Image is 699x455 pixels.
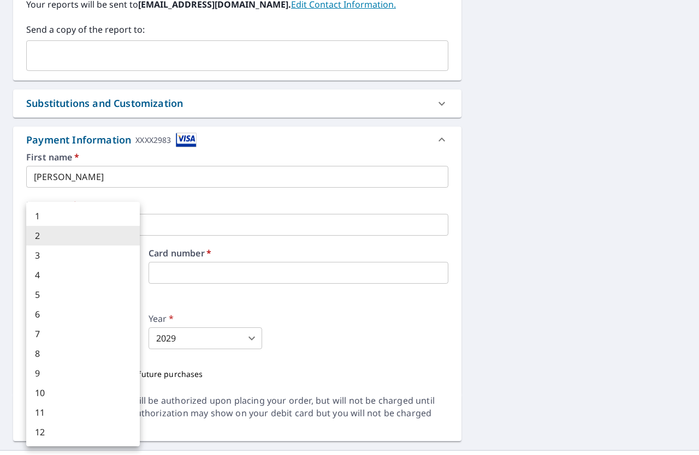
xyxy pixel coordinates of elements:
[26,226,140,246] li: 2
[26,363,140,383] li: 9
[26,265,140,285] li: 4
[26,324,140,344] li: 7
[26,383,140,403] li: 10
[26,206,140,226] li: 1
[26,246,140,265] li: 3
[26,403,140,422] li: 11
[26,285,140,304] li: 5
[26,422,140,442] li: 12
[26,304,140,324] li: 6
[26,344,140,363] li: 8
